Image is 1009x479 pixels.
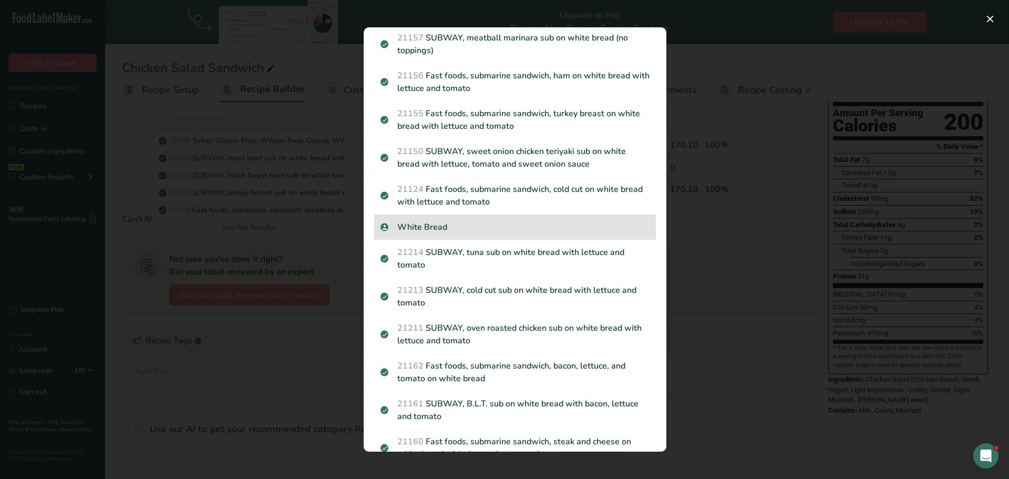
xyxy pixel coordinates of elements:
span: 21150 [397,146,424,157]
span: 21157 [397,32,424,44]
p: White Bread [380,221,650,233]
p: Fast foods, submarine sandwich, cold cut on white bread with lettuce and tomato [380,183,650,208]
p: SUBWAY, sweet onion chicken teriyaki sub on white bread with lettuce, tomato and sweet onion sauce [380,145,650,170]
p: Fast foods, submarine sandwich, steak and cheese on white bread with cheese, lettuce and tomato [380,435,650,461]
p: Fast foods, submarine sandwich, ham on white bread with lettuce and tomato [380,69,650,95]
p: Fast foods, submarine sandwich, bacon, lettuce, and tomato on white bread [380,360,650,385]
iframe: Intercom live chat [973,443,998,468]
span: 21214 [397,247,424,258]
span: 21124 [397,184,424,195]
span: 21211 [397,322,424,334]
p: SUBWAY, B.L.T. sub on white bread with bacon, lettuce and tomato [380,398,650,423]
span: 21155 [397,108,424,119]
p: Fast foods, submarine sandwich, turkey breast on white bread with lettuce and tomato [380,107,650,133]
p: SUBWAY, oven roasted chicken sub on white bread with lettuce and tomato [380,322,650,347]
span: 21161 [397,398,424,410]
span: 21162 [397,360,424,372]
span: 21156 [397,70,424,81]
p: SUBWAY, cold cut sub on white bread with lettuce and tomato [380,284,650,309]
span: 21213 [397,284,424,296]
p: SUBWAY, tuna sub on white bread with lettuce and tomato [380,246,650,271]
p: SUBWAY, meatball marinara sub on white bread (no toppings) [380,32,650,57]
span: 21160 [397,436,424,447]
